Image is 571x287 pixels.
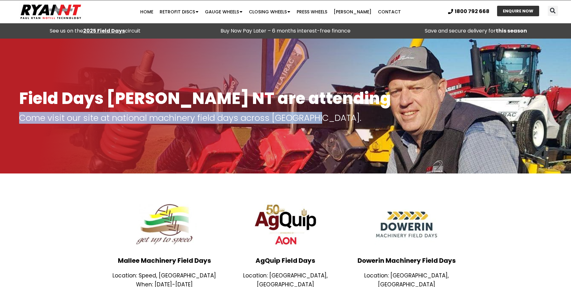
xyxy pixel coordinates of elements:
strong: this season [496,27,527,34]
a: 2025 Field Days [83,27,125,34]
img: Dowerin Field Days Logo [375,199,438,250]
p: Save and secure delivery for [384,26,568,35]
a: Retrofit Discs [156,5,202,18]
h3: AgQuip Field Days [228,256,343,265]
div: See us on the circuit [3,26,187,35]
img: Mallee Field Days Logo [133,199,196,250]
a: Home [137,5,156,18]
nav: Menu [111,5,431,18]
h3: Mallee Machinery Field Days [107,256,222,265]
a: Closing Wheels [246,5,293,18]
a: Gauge Wheels [202,5,246,18]
h3: Dowerin Machinery Field Days [349,256,464,265]
div: Search [548,6,558,16]
p: Come visit our site at national machinery field days across [GEOGRAPHIC_DATA]. [19,114,552,122]
span: 1800 792 668 [455,9,489,14]
a: Contact [375,5,404,18]
a: 1800 792 668 [448,9,489,14]
span: ENQUIRE NOW [503,9,533,13]
p: Buy Now Pay Later – 6 months interest-free finance [193,26,377,35]
p: Location: Speed, [GEOGRAPHIC_DATA] [107,271,222,280]
a: Press Wheels [293,5,330,18]
img: Ryan NT logo [19,2,83,22]
a: [PERSON_NAME] [330,5,375,18]
a: ENQUIRE NOW [497,6,539,16]
img: AgQuip Logo [254,199,317,250]
h1: Field Days [PERSON_NAME] NT are attending [19,90,552,107]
